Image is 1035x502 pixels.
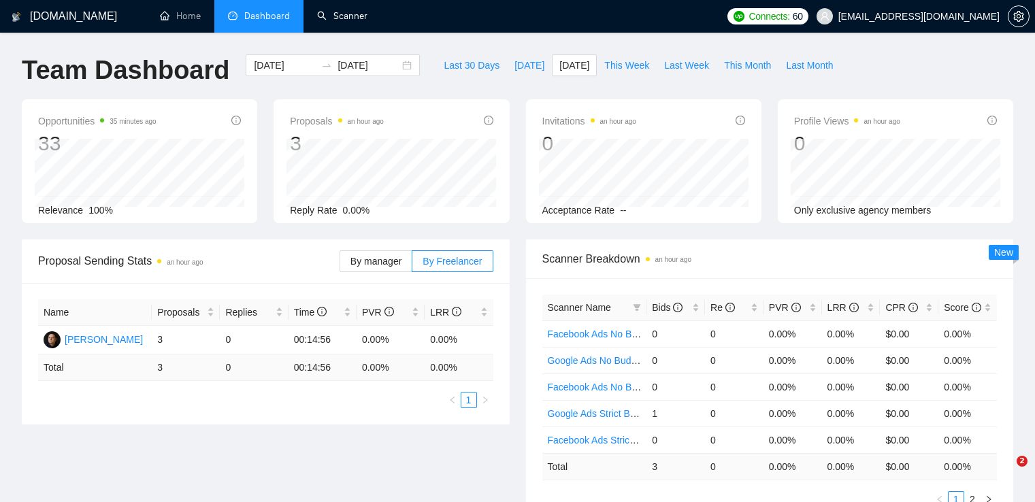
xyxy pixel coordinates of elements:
[88,205,113,216] span: 100%
[44,331,61,348] img: DS
[646,400,705,426] td: 1
[477,392,493,408] button: right
[552,54,597,76] button: [DATE]
[423,256,482,267] span: By Freelancer
[152,299,220,326] th: Proposals
[548,435,666,446] a: Facebook Ads Strict Budget
[362,307,394,318] span: PVR
[350,256,401,267] span: By manager
[705,347,763,373] td: 0
[880,400,938,426] td: $0.00
[152,354,220,381] td: 3
[822,453,881,480] td: 0.00 %
[822,426,881,453] td: 0.00%
[290,113,384,129] span: Proposals
[822,320,881,347] td: 0.00%
[710,302,735,313] span: Re
[220,326,288,354] td: 0
[514,58,544,73] span: [DATE]
[938,400,997,426] td: 0.00%
[705,426,763,453] td: 0
[705,320,763,347] td: 0
[290,131,384,156] div: 3
[160,10,201,22] a: homeHome
[481,396,489,404] span: right
[705,373,763,400] td: 0
[220,354,288,381] td: 0
[793,9,803,24] span: 60
[430,307,461,318] span: LRR
[477,392,493,408] li: Next Page
[769,302,801,313] span: PVR
[1008,5,1030,27] button: setting
[989,456,1021,488] iframe: Intercom live chat
[152,326,220,354] td: 3
[646,453,705,480] td: 3
[348,118,384,125] time: an hour ago
[633,303,641,312] span: filter
[822,347,881,373] td: 0.00%
[289,354,357,381] td: 00:14:56
[763,426,822,453] td: 0.00%
[849,303,859,312] span: info-circle
[763,453,822,480] td: 0.00 %
[794,131,900,156] div: 0
[38,131,157,156] div: 33
[425,326,493,354] td: 0.00%
[705,400,763,426] td: 0
[652,302,683,313] span: Bids
[827,302,859,313] span: LRR
[461,392,476,407] a: 1
[110,118,156,125] time: 35 minutes ago
[938,373,997,400] td: 0.00%
[317,10,367,22] a: searchScanner
[231,116,241,125] span: info-circle
[763,373,822,400] td: 0.00%
[542,453,647,480] td: Total
[220,299,288,326] th: Replies
[317,307,327,316] span: info-circle
[725,303,735,312] span: info-circle
[655,256,691,263] time: an hour ago
[646,426,705,453] td: 0
[548,355,644,366] a: Google Ads No Budget
[646,347,705,373] td: 0
[542,131,636,156] div: 0
[794,113,900,129] span: Profile Views
[763,347,822,373] td: 0.00%
[484,116,493,125] span: info-circle
[290,205,337,216] span: Reply Rate
[507,54,552,76] button: [DATE]
[600,118,636,125] time: an hour ago
[1008,11,1029,22] span: setting
[938,347,997,373] td: 0.00%
[548,382,656,392] a: Facebook Ads No Budget
[794,205,932,216] span: Only exclusive agency members
[321,60,332,71] span: to
[749,9,789,24] span: Connects:
[734,11,744,22] img: upwork-logo.png
[542,205,615,216] span: Acceptance Rate
[559,58,589,73] span: [DATE]
[12,6,21,28] img: logo
[38,113,157,129] span: Opportunities
[444,58,499,73] span: Last 30 Days
[38,205,83,216] span: Relevance
[542,113,636,129] span: Invitations
[597,54,657,76] button: This Week
[452,307,461,316] span: info-circle
[22,54,229,86] h1: Team Dashboard
[244,10,290,22] span: Dashboard
[167,258,203,266] time: an hour ago
[736,116,745,125] span: info-circle
[880,373,938,400] td: $0.00
[938,426,997,453] td: 0.00%
[944,302,981,313] span: Score
[620,205,626,216] span: --
[880,453,938,480] td: $ 0.00
[65,332,143,347] div: [PERSON_NAME]
[357,354,425,381] td: 0.00 %
[822,373,881,400] td: 0.00%
[705,453,763,480] td: 0
[786,58,833,73] span: Last Month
